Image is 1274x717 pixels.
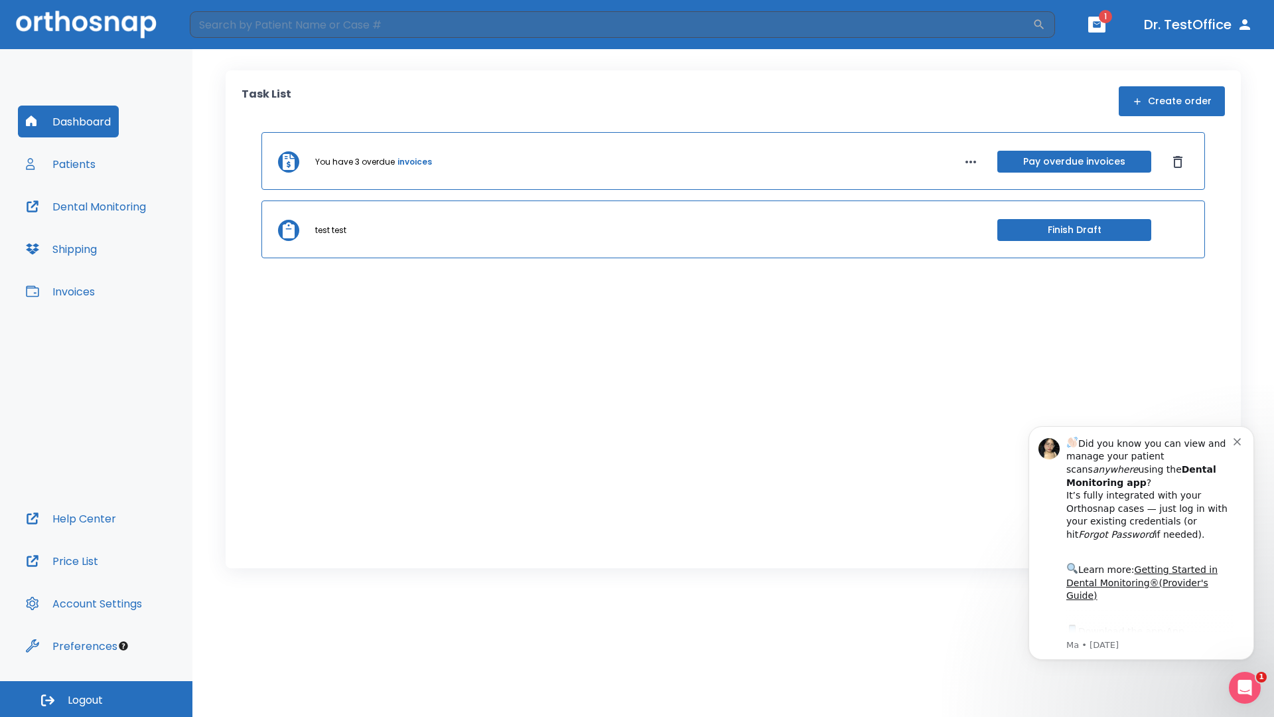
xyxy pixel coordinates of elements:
[242,86,291,116] p: Task List
[117,640,129,652] div: Tooltip anchor
[18,545,106,577] button: Price List
[997,219,1151,241] button: Finish Draft
[18,106,119,137] button: Dashboard
[315,156,395,168] p: You have 3 overdue
[1099,10,1112,23] span: 1
[18,191,154,222] button: Dental Monitoring
[16,11,157,38] img: Orthosnap
[58,220,176,244] a: App Store
[1256,672,1267,682] span: 1
[58,216,225,284] div: Download the app: | ​ Let us know if you need help getting started!
[1167,151,1188,173] button: Dismiss
[1229,672,1261,704] iframe: Intercom live chat
[18,148,104,180] button: Patients
[397,156,432,168] a: invoices
[68,693,103,708] span: Logout
[18,630,125,662] button: Preferences
[997,151,1151,173] button: Pay overdue invoices
[18,276,103,307] button: Invoices
[1009,406,1274,681] iframe: Intercom notifications message
[190,11,1032,38] input: Search by Patient Name or Case #
[225,29,236,39] button: Dismiss notification
[18,233,105,265] button: Shipping
[58,233,225,245] p: Message from Ma, sent 3w ago
[18,588,150,619] button: Account Settings
[315,224,346,236] p: test test
[18,503,124,534] button: Help Center
[1119,86,1225,116] button: Create order
[1139,13,1258,37] button: Dr. TestOffice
